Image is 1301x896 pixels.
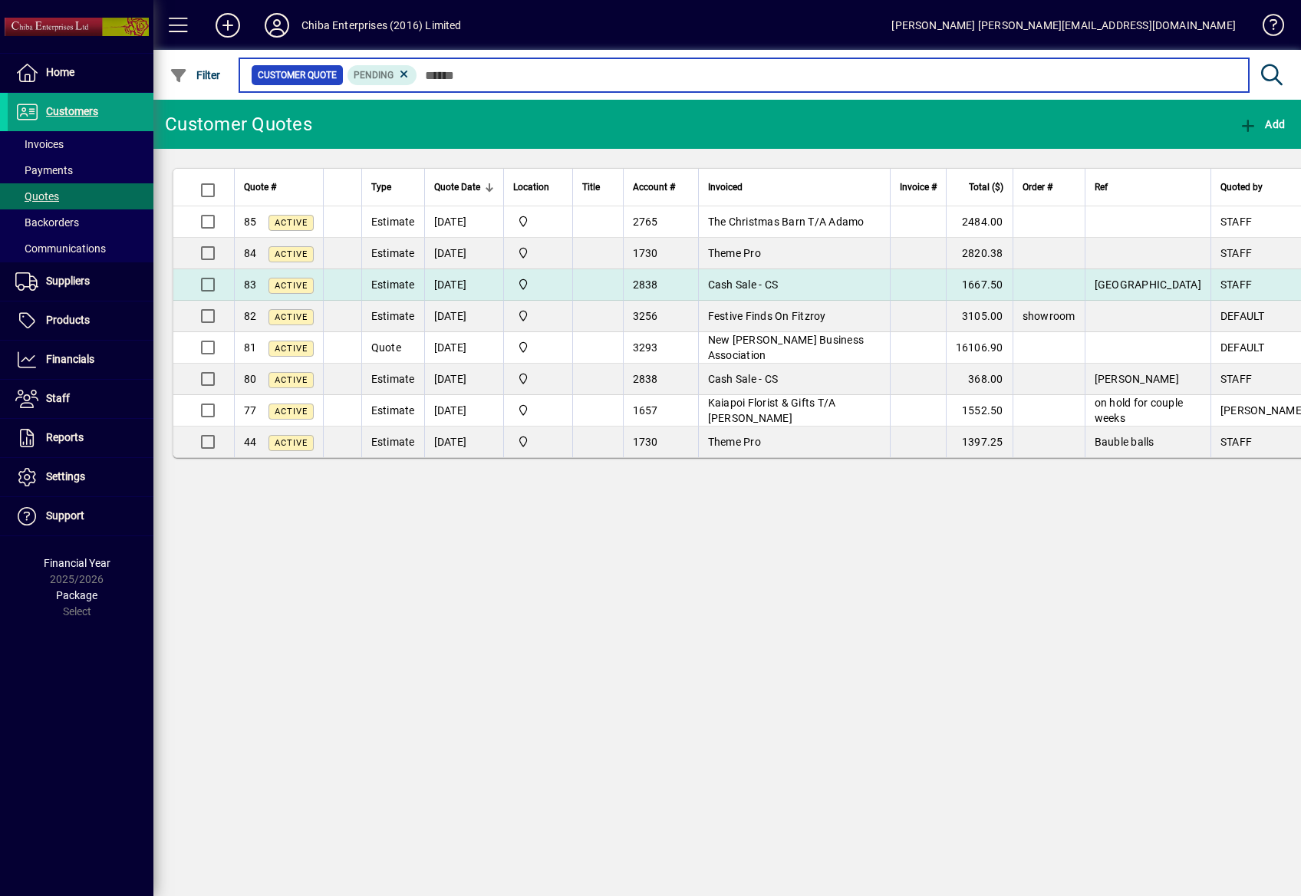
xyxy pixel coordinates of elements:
span: The Christmas Barn T/A Adamo [708,216,865,228]
span: Theme Pro [708,436,761,448]
span: Central [513,402,563,419]
span: 3256 [633,310,658,322]
button: Add [1235,110,1289,138]
span: Communications [15,242,106,255]
span: Active [275,438,308,448]
span: Filter [170,69,221,81]
span: 80 [244,373,257,385]
a: Products [8,301,153,340]
span: Active [275,281,308,291]
td: [DATE] [424,332,503,364]
td: [DATE] [424,238,503,269]
a: Settings [8,458,153,496]
td: [DATE] [424,206,503,238]
span: Total ($) [969,179,1003,196]
button: Filter [166,61,225,89]
span: Quote # [244,179,276,196]
span: Type [371,179,391,196]
span: Invoices [15,138,64,150]
a: Invoices [8,131,153,157]
span: 82 [244,310,257,322]
span: 77 [244,404,257,417]
td: 3105.00 [946,301,1013,332]
span: Central [513,245,563,262]
span: Estimate [371,216,415,228]
span: Title [582,179,600,196]
button: Profile [252,12,301,39]
span: Central [513,276,563,293]
span: Invoiced [708,179,743,196]
span: 2765 [633,216,658,228]
span: [PERSON_NAME] [1095,373,1179,385]
span: Central [513,371,563,387]
span: Estimate [371,404,415,417]
span: Products [46,314,90,326]
span: Central [513,339,563,356]
td: 2820.38 [946,238,1013,269]
td: [DATE] [424,427,503,457]
mat-chip: Pending Status: Pending [347,65,417,85]
span: Payments [15,164,73,176]
span: Quote Date [434,179,480,196]
span: Pending [354,70,394,81]
span: Account # [633,179,675,196]
td: 1667.50 [946,269,1013,301]
td: 368.00 [946,364,1013,395]
span: Financial Year [44,557,110,569]
span: 84 [244,247,257,259]
span: Home [46,66,74,78]
div: Ref [1095,179,1201,196]
span: DEFAULT [1220,310,1265,322]
span: Quoted by [1220,179,1263,196]
div: Account # [633,179,689,196]
td: 1552.50 [946,395,1013,427]
span: STAFF [1220,373,1252,385]
span: Suppliers [46,275,90,287]
a: Suppliers [8,262,153,301]
span: Active [275,375,308,385]
span: 1657 [633,404,658,417]
a: Home [8,54,153,92]
div: [PERSON_NAME] [PERSON_NAME][EMAIL_ADDRESS][DOMAIN_NAME] [891,13,1236,38]
td: 16106.90 [946,332,1013,364]
span: Cash Sale - CS [708,278,779,291]
a: Reports [8,419,153,457]
span: Settings [46,470,85,483]
td: [DATE] [424,395,503,427]
span: Order # [1023,179,1052,196]
div: Location [513,179,563,196]
div: Title [582,179,614,196]
span: 2838 [633,373,658,385]
span: STAFF [1220,436,1252,448]
span: Customers [46,105,98,117]
span: Central [513,433,563,450]
a: Knowledge Base [1251,3,1282,53]
span: Estimate [371,278,415,291]
span: Festive Finds On Fitzroy [708,310,826,322]
span: Central [513,308,563,324]
span: New [PERSON_NAME] Business Association [708,334,865,361]
td: [DATE] [424,301,503,332]
span: on hold for couple weeks [1095,397,1184,424]
span: Add [1239,118,1285,130]
span: Package [56,589,97,601]
td: [DATE] [424,269,503,301]
span: Bauble balls [1095,436,1154,448]
span: 1730 [633,436,658,448]
span: showroom [1023,310,1075,322]
span: 81 [244,341,257,354]
span: STAFF [1220,247,1252,259]
span: Estimate [371,247,415,259]
span: Cash Sale - CS [708,373,779,385]
span: Backorders [15,216,79,229]
span: Staff [46,392,70,404]
span: Active [275,218,308,228]
td: [DATE] [424,364,503,395]
td: 1397.25 [946,427,1013,457]
span: Support [46,509,84,522]
span: Estimate [371,310,415,322]
a: Communications [8,236,153,262]
span: Reports [46,431,84,443]
span: [GEOGRAPHIC_DATA] [1095,278,1201,291]
a: Staff [8,380,153,418]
